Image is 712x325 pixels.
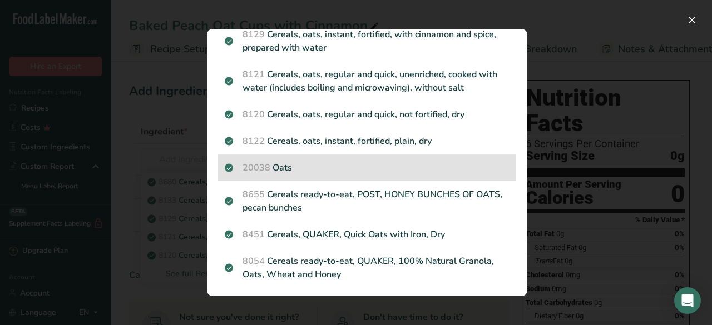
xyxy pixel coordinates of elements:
span: 8054 [243,255,265,267]
p: Cereals ready-to-eat, POST, HONEY BUNCHES OF OATS, pecan bunches [225,188,510,214]
p: Cereals, oats, regular and quick, not fortified, dry [225,108,510,121]
span: 8120 [243,108,265,121]
div: Open Intercom Messenger [674,287,701,314]
p: Cereals, oats, regular and quick, unenriched, cooked with water (includes boiling and microwaving... [225,68,510,94]
p: Cereals ready-to-eat, POST, HONEY BUNCHES OF OATS, honey roasted [225,294,510,321]
span: 43570 [243,295,270,307]
span: 8451 [243,228,265,241]
p: Cereals, QUAKER, Quick Oats with Iron, Dry [225,228,510,241]
span: 8655 [243,188,265,201]
p: Oats [225,161,510,174]
p: Cereals ready-to-eat, QUAKER, 100% Natural Granola, Oats, Wheat and Honey [225,254,510,281]
p: Cereals, oats, instant, fortified, with cinnamon and spice, prepared with water [225,28,510,54]
p: Cereals, oats, instant, fortified, plain, dry [225,134,510,148]
span: 20038 [243,162,270,174]
span: 8129 [243,28,265,41]
span: 8121 [243,68,265,81]
span: 8122 [243,135,265,147]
